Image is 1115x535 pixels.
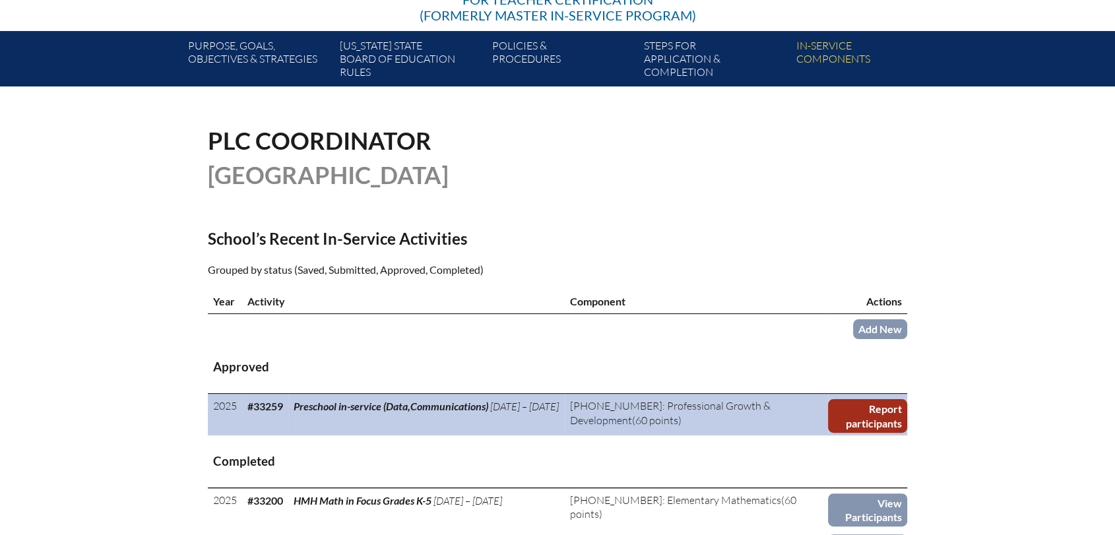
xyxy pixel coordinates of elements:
span: [DATE] – [DATE] [433,494,502,507]
a: Purpose, goals,objectives & strategies [183,36,334,86]
span: [PHONE_NUMBER]: Elementary Mathematics [570,493,781,507]
td: (60 points) [565,488,828,529]
span: Preschool in-service (Data,Communications) [294,400,488,412]
th: Activity [242,289,565,314]
span: [PHONE_NUMBER]: Professional Growth & Development [570,399,771,426]
td: 2025 [208,488,242,529]
a: View Participants [828,493,907,527]
th: Component [565,289,828,314]
p: Grouped by status (Saved, Submitted, Approved, Completed) [208,261,672,278]
a: Policies &Procedures [487,36,639,86]
td: 2025 [208,394,242,435]
th: Year [208,289,242,314]
b: #33200 [247,494,283,507]
a: Steps forapplication & completion [639,36,790,86]
span: [GEOGRAPHIC_DATA] [208,160,449,189]
span: [DATE] – [DATE] [490,400,559,413]
a: Add New [853,319,907,338]
td: (60 points) [565,394,828,435]
a: [US_STATE] StateBoard of Education rules [334,36,486,86]
th: Actions [828,289,907,314]
span: PLC Coordinator [208,126,431,155]
h3: Approved [213,359,902,375]
h2: School’s Recent In-Service Activities [208,229,672,248]
span: HMH Math in Focus Grades K-5 [294,494,431,507]
a: In-servicecomponents [791,36,943,86]
h3: Completed [213,453,902,470]
a: Report participants [828,399,907,433]
b: #33259 [247,400,283,412]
